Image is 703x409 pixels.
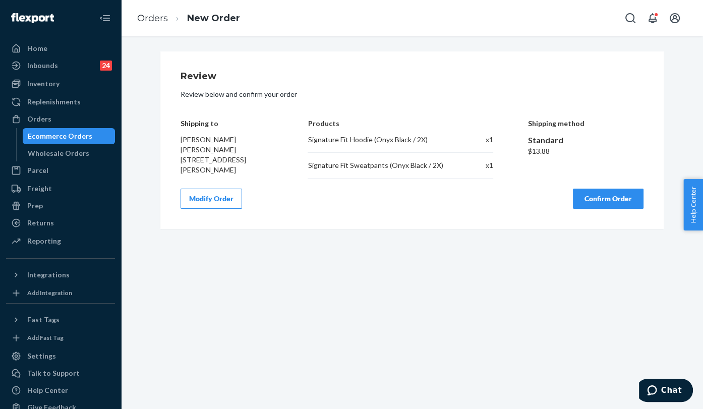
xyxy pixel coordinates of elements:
iframe: Opens a widget where you can chat to one of our agents [639,379,693,404]
div: Home [27,43,47,53]
div: Inbounds [27,61,58,71]
a: Wholesale Orders [23,145,115,161]
div: $13.88 [528,146,644,156]
div: Standard [528,135,644,146]
div: Prep [27,201,43,211]
div: Integrations [27,270,70,280]
img: Flexport logo [11,13,54,23]
div: Replenishments [27,97,81,107]
div: Add Integration [27,288,72,297]
h4: Shipping method [528,120,644,127]
a: Replenishments [6,94,115,110]
span: [PERSON_NAME] [PERSON_NAME] [STREET_ADDRESS][PERSON_NAME] [181,135,246,174]
button: Talk to Support [6,365,115,381]
a: New Order [187,13,240,24]
div: Fast Tags [27,315,60,325]
div: x 1 [464,160,493,170]
button: Close Navigation [95,8,115,28]
a: Orders [137,13,168,24]
a: Prep [6,198,115,214]
button: Modify Order [181,189,242,209]
button: Help Center [683,179,703,230]
div: Inventory [27,79,60,89]
a: Home [6,40,115,56]
a: Help Center [6,382,115,398]
div: Returns [27,218,54,228]
a: Returns [6,215,115,231]
a: Inbounds24 [6,57,115,74]
a: Settings [6,348,115,364]
div: Orders [27,114,51,124]
button: Open Search Box [620,8,640,28]
p: Review below and confirm your order [181,89,643,99]
button: Fast Tags [6,312,115,328]
div: 24 [100,61,112,71]
div: Freight [27,184,52,194]
div: Settings [27,351,56,361]
ol: breadcrumbs [129,4,248,33]
h4: Products [308,120,493,127]
div: Signature Fit Hoodie (Onyx Black / 2X) [308,135,453,145]
h1: Review [181,72,643,82]
a: Orders [6,111,115,127]
div: Signature Fit Sweatpants (Onyx Black / 2X) [308,160,453,170]
a: Add Integration [6,287,115,299]
a: Ecommerce Orders [23,128,115,144]
div: Reporting [27,236,61,246]
a: Freight [6,181,115,197]
h4: Shipping to [181,120,273,127]
div: Parcel [27,165,48,176]
div: Talk to Support [27,368,80,378]
a: Parcel [6,162,115,179]
div: x 1 [464,135,493,145]
div: Add Fast Tag [27,333,64,342]
button: Confirm Order [573,189,643,209]
div: Wholesale Orders [28,148,89,158]
a: Reporting [6,233,115,249]
div: Help Center [27,385,68,395]
button: Open account menu [665,8,685,28]
button: Open notifications [642,8,663,28]
a: Add Fast Tag [6,332,115,344]
div: Ecommerce Orders [28,131,92,141]
a: Inventory [6,76,115,92]
button: Integrations [6,267,115,283]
